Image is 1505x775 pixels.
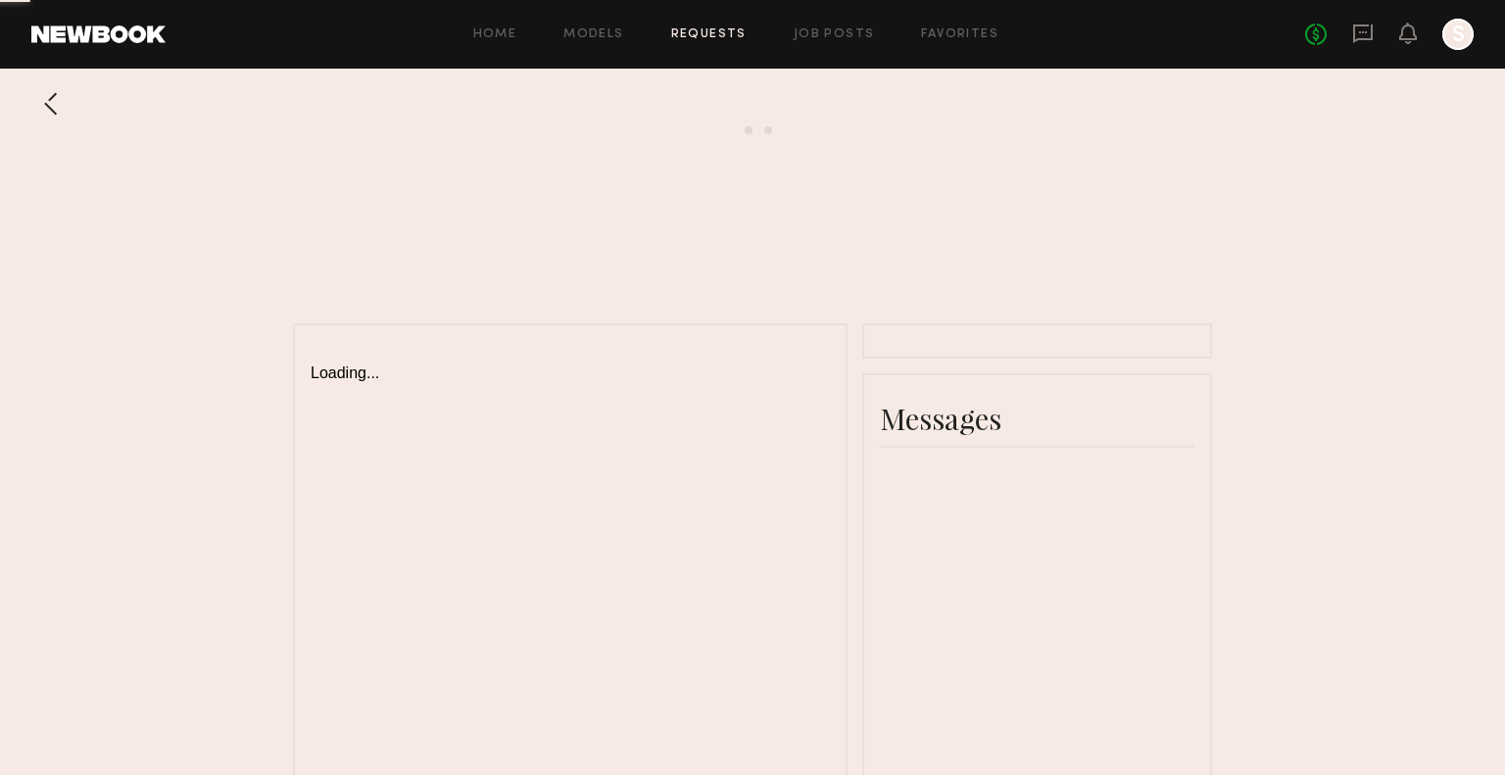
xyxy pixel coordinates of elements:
[473,28,517,41] a: Home
[671,28,747,41] a: Requests
[794,28,875,41] a: Job Posts
[921,28,998,41] a: Favorites
[311,341,830,382] div: Loading...
[880,399,1194,438] div: Messages
[1442,19,1474,50] a: S
[563,28,623,41] a: Models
